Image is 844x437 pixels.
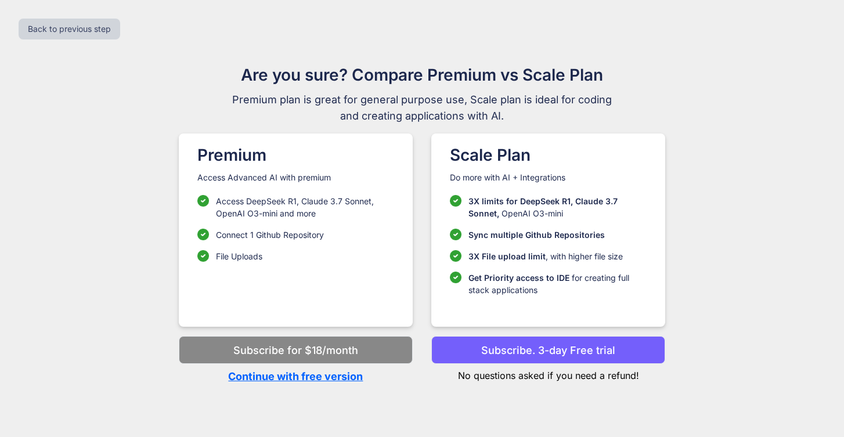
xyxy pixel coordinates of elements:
[216,195,394,219] p: Access DeepSeek R1, Claude 3.7 Sonnet, OpenAI O3-mini and more
[179,336,413,364] button: Subscribe for $18/month
[197,250,209,262] img: checklist
[468,196,618,218] span: 3X limits for DeepSeek R1, Claude 3.7 Sonnet,
[450,143,647,167] h1: Scale Plan
[227,92,617,124] span: Premium plan is great for general purpose use, Scale plan is ideal for coding and creating applic...
[468,195,647,219] p: OpenAI O3-mini
[450,229,461,240] img: checklist
[468,273,569,283] span: Get Priority access to IDE
[197,195,209,207] img: checklist
[450,250,461,262] img: checklist
[468,272,647,296] p: for creating full stack applications
[431,364,665,382] p: No questions asked if you need a refund!
[197,143,394,167] h1: Premium
[179,369,413,384] p: Continue with free version
[216,250,262,262] p: File Uploads
[450,195,461,207] img: checklist
[450,272,461,283] img: checklist
[19,19,120,39] button: Back to previous step
[431,336,665,364] button: Subscribe. 3-day Free trial
[468,250,623,262] p: , with higher file size
[197,229,209,240] img: checklist
[468,251,546,261] span: 3X File upload limit
[227,63,617,87] h1: Are you sure? Compare Premium vs Scale Plan
[197,172,394,183] p: Access Advanced AI with premium
[233,342,358,358] p: Subscribe for $18/month
[481,342,615,358] p: Subscribe. 3-day Free trial
[216,229,324,241] p: Connect 1 Github Repository
[468,229,605,241] p: Sync multiple Github Repositories
[450,172,647,183] p: Do more with AI + Integrations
